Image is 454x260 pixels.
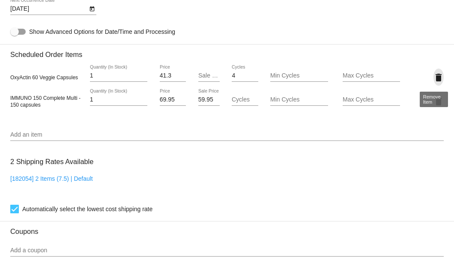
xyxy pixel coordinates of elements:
input: Sale Price [198,72,220,79]
span: Show Advanced Options for Date/Time and Processing [29,27,175,36]
mat-icon: delete [433,96,444,107]
input: Quantity (In Stock) [90,72,147,79]
span: IMMUNO 150 Complete Multi - 150 capsules [10,95,81,108]
input: Min Cycles [270,96,328,103]
input: Max Cycles [343,72,400,79]
span: Automatically select the lowest cost shipping rate [22,204,152,214]
h3: Coupons [10,221,444,236]
input: Max Cycles [343,96,400,103]
input: Add an item [10,131,444,138]
input: Price [160,96,186,103]
input: Add a coupon [10,247,444,254]
h3: 2 Shipping Rates Available [10,152,93,171]
input: Min Cycles [270,72,328,79]
input: Price [160,72,186,79]
h3: Scheduled Order Items [10,44,444,59]
input: Quantity (In Stock) [90,96,147,103]
input: Next Occurrence Date [10,6,87,12]
mat-icon: delete [433,72,444,83]
button: Open calendar [87,4,96,13]
span: OxyActin 60 Veggie Capsules [10,75,78,81]
input: Sale Price [198,96,220,103]
a: [182054] 2 Items (7.5) | Default [10,175,93,182]
input: Cycles [232,96,258,103]
input: Cycles [232,72,258,79]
